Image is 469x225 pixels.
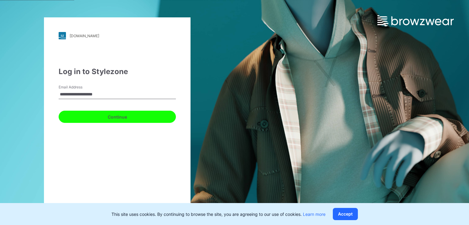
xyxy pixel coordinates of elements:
[70,34,99,38] div: [DOMAIN_NAME]
[377,15,454,26] img: browzwear-logo.e42bd6dac1945053ebaf764b6aa21510.svg
[333,208,358,220] button: Accept
[59,66,176,77] div: Log in to Stylezone
[111,211,325,217] p: This site uses cookies. By continuing to browse the site, you are agreeing to our use of cookies.
[59,111,176,123] button: Continue
[59,32,66,39] img: stylezone-logo.562084cfcfab977791bfbf7441f1a819.svg
[59,84,101,90] label: Email Address
[59,32,176,39] a: [DOMAIN_NAME]
[303,212,325,217] a: Learn more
